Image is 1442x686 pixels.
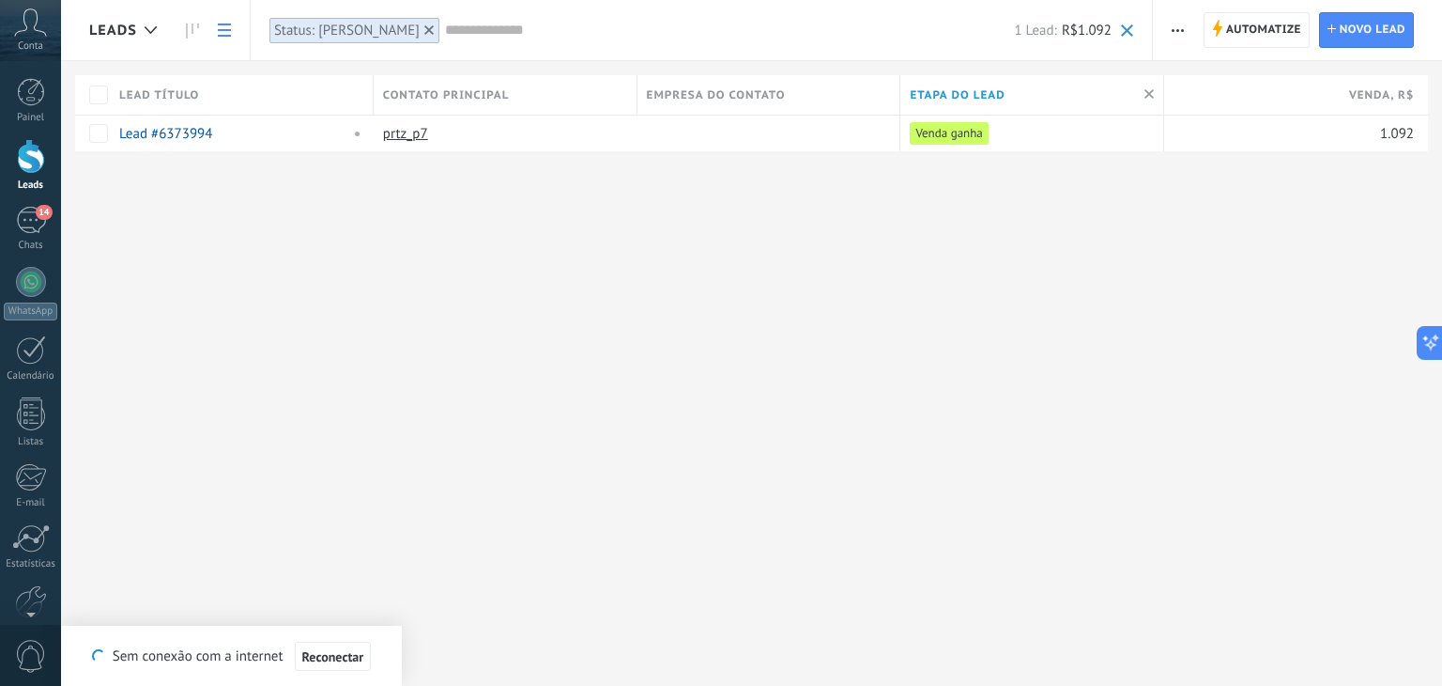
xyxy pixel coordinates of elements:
a: Novo lead [1319,12,1414,48]
span: Novo lead [1340,13,1405,47]
a: Lead #6373994 [119,125,212,143]
span: Empresa do contato [647,86,786,104]
span: Automatize [1226,13,1301,47]
div: E-mail [4,497,58,509]
span: 14 [36,205,52,220]
div: WhatsApp [4,303,57,320]
button: Mais [1164,12,1191,48]
span: Lead título [119,86,199,104]
span: Venda ganha [915,125,982,142]
div: Estatísticas [4,558,58,570]
a: prtz_p7 [383,125,428,143]
a: Leads [176,12,208,49]
div: Sem conexão com a internet [92,641,371,672]
span: Venda , R$ [1349,86,1414,104]
span: Leads [89,22,137,39]
span: Reconectar [302,650,364,663]
span: Contato principal [383,86,510,104]
a: Lista [208,12,240,49]
div: Calendário [4,370,58,382]
a: Automatize [1204,12,1310,48]
span: R$1.092 [1062,22,1112,39]
div: Listas [4,436,58,448]
span: 1.092 [1380,125,1414,143]
div: Status: Venda ganha [274,22,420,39]
button: Reconectar [295,642,372,672]
div: Painel [4,112,58,124]
span: 1 Lead: [1014,22,1056,39]
span: Conta [18,40,43,53]
div: Chats [4,240,58,252]
div: Leads [4,179,58,192]
span: Etapa do lead [910,86,1005,104]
